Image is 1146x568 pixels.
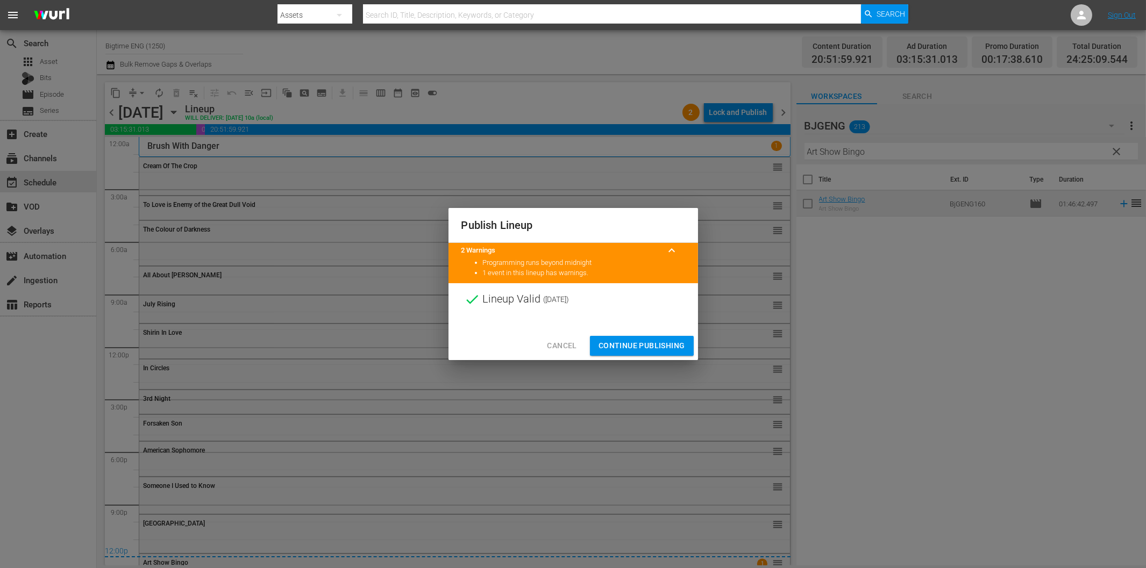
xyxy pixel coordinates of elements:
[461,217,685,234] h2: Publish Lineup
[538,336,585,356] button: Cancel
[1108,11,1136,19] a: Sign Out
[483,268,685,278] li: 1 event in this lineup has warnings.
[6,9,19,21] span: menu
[26,3,77,28] img: ans4CAIJ8jUAAAAAAAAAAAAAAAAAAAAAAAAgQb4GAAAAAAAAAAAAAAAAAAAAAAAAJMjXAAAAAAAAAAAAAAAAAAAAAAAAgAT5G...
[659,238,685,263] button: keyboard_arrow_up
[666,244,679,257] span: keyboard_arrow_up
[461,246,659,256] title: 2 Warnings
[590,336,694,356] button: Continue Publishing
[877,4,905,24] span: Search
[449,283,698,315] div: Lineup Valid
[483,258,685,268] li: Programming runs beyond midnight
[544,291,570,307] span: ( [DATE] )
[599,339,685,353] span: Continue Publishing
[547,339,576,353] span: Cancel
